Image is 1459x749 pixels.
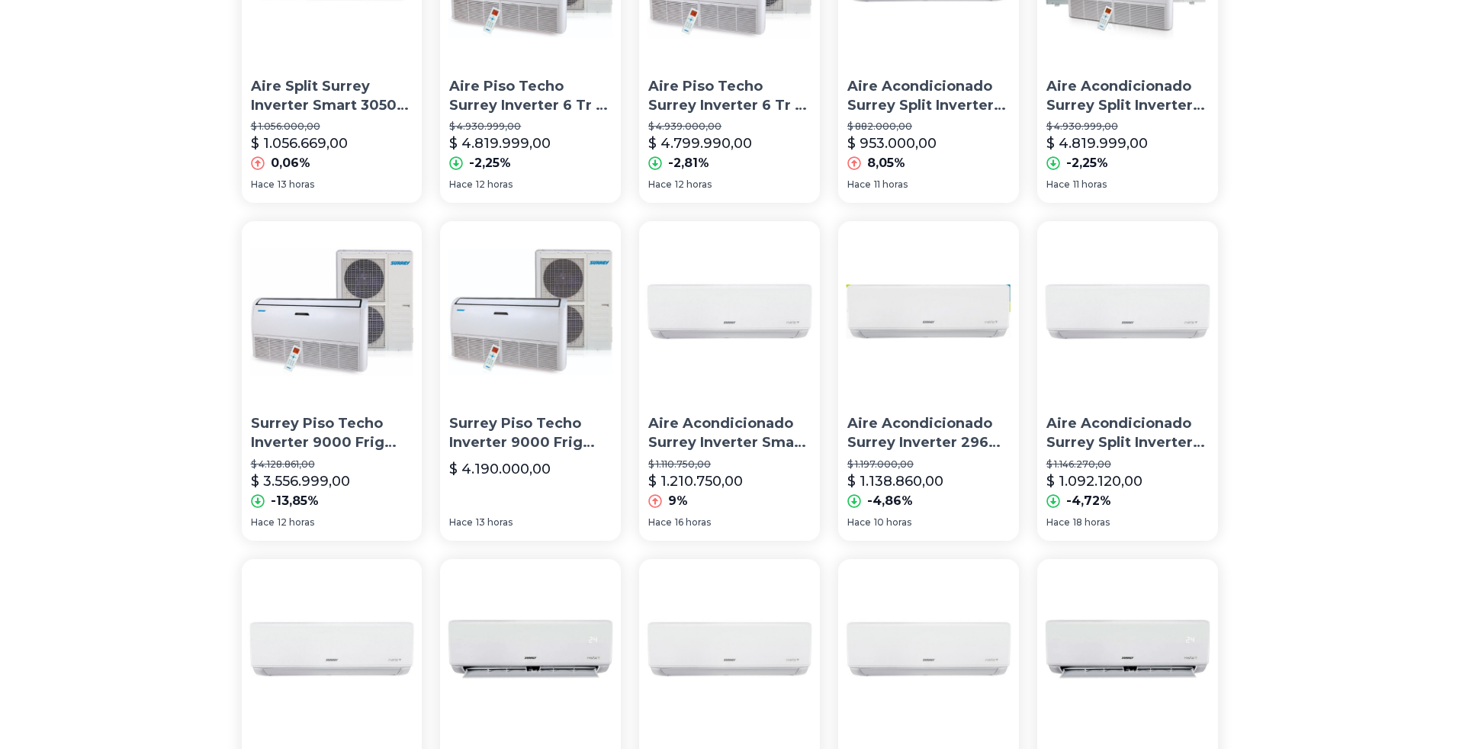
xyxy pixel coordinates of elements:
[1073,516,1110,529] span: 18 horas
[648,458,811,471] p: $ 1.110.750,00
[449,458,551,480] p: $ 4.190.000,00
[449,516,473,529] span: Hace
[278,516,314,529] span: 12 horas
[874,516,911,529] span: 10 horas
[874,178,908,191] span: 11 horas
[668,154,709,172] p: -2,81%
[440,559,621,740] img: Aire Acondicionado Surrey Residencial Split Inverter Frío/calor 5504 Frigorías Blanco 220v 553giq...
[1046,471,1142,492] p: $ 1.092.120,00
[668,492,688,510] p: 9%
[440,221,621,402] img: Surrey Piso Techo Inverter 9000 Frig Frío Calor Trifasico
[449,414,612,452] p: Surrey Piso Techo Inverter 9000 Frig Frío Calor Trifasico
[449,77,612,115] p: Aire Piso Techo Surrey Inverter 6 Tr / 18000 Frigorias F/c
[648,178,672,191] span: Hace
[838,221,1019,540] a: Aire Acondicionado Surrey Inverter 2967 Kcal/h Giq1201f Color BlancoAire Acondicionado Surrey Inv...
[639,559,820,740] img: Aire Split Surrey Inverter Smart Wifi 3000 Frig F/c 553giq12
[847,471,943,492] p: $ 1.138.860,00
[476,178,513,191] span: 12 horas
[838,559,1019,740] img: Aire Split Surrey Inverter Smart Wifi 3000 Frig F/c 553giq12
[251,178,275,191] span: Hace
[242,221,423,402] img: Surrey Piso Techo Inverter 9000 Frig Frío Calor Trifasico
[1046,121,1209,133] p: $ 4.930.999,00
[271,492,319,510] p: -13,85%
[847,178,871,191] span: Hace
[1037,221,1218,402] img: Aire Acondicionado Surrey Split Inverter Frío/calor 2356 Frigorías Blanco 220v 553giq0901f
[639,221,820,540] a: Aire Acondicionado Surrey Inverter Smart 2356kcal 553giq0901Aire Acondicionado Surrey Inverter Sm...
[847,516,871,529] span: Hace
[838,221,1019,402] img: Aire Acondicionado Surrey Inverter 2967 Kcal/h Giq1201f Color Blanco
[867,492,913,510] p: -4,86%
[278,178,314,191] span: 13 horas
[867,154,905,172] p: 8,05%
[675,178,712,191] span: 12 horas
[675,516,711,529] span: 16 horas
[251,516,275,529] span: Hace
[1046,414,1209,452] p: Aire Acondicionado Surrey Split Inverter Frío/calor 2356 Frigorías [PERSON_NAME] 220v 553giq0901f
[1066,492,1111,510] p: -4,72%
[648,133,752,154] p: $ 4.799.990,00
[648,471,743,492] p: $ 1.210.750,00
[847,414,1010,452] p: Aire Acondicionado Surrey Inverter 2967 Kcal/h Giq1201f Color [PERSON_NAME]
[449,121,612,133] p: $ 4.930.999,00
[1037,221,1218,540] a: Aire Acondicionado Surrey Split Inverter Frío/calor 2356 Frigorías Blanco 220v 553giq0901fAire Ac...
[639,221,820,402] img: Aire Acondicionado Surrey Inverter Smart 2356kcal 553giq0901
[469,154,511,172] p: -2,25%
[449,133,551,154] p: $ 4.819.999,00
[1073,178,1107,191] span: 11 horas
[251,133,348,154] p: $ 1.056.669,00
[449,178,473,191] span: Hace
[648,516,672,529] span: Hace
[251,414,413,452] p: Surrey Piso Techo Inverter 9000 Frig Frío Calor Trifasico
[242,559,423,740] img: Aire Acondicionado Surrey Split Inverter Frío/calor 2356 Frigorías Blanco 220v 553giq0901f
[476,516,513,529] span: 13 horas
[847,458,1010,471] p: $ 1.197.000,00
[1037,559,1218,740] img: Aire Acondicionado Surrey Residencial Split Inverter Frío/calor 5504 Frigorías Blanco 220v 553giq...
[847,121,1010,133] p: $ 882.000,00
[242,221,423,540] a: Surrey Piso Techo Inverter 9000 Frig Frío Calor TrifasicoSurrey Piso Techo Inverter 9000 Frig Frí...
[648,414,811,452] p: Aire Acondicionado Surrey Inverter Smart 2356kcal 553giq0901
[251,77,413,115] p: Aire Split Surrey Inverter Smart 3050 Frigorias Frío Calor
[251,121,413,133] p: $ 1.056.000,00
[1066,154,1108,172] p: -2,25%
[648,77,811,115] p: Aire Piso Techo Surrey Inverter 6 Tr / 18000 Frigorias F/c
[271,154,310,172] p: 0,06%
[251,471,350,492] p: $ 3.556.999,00
[1046,77,1209,115] p: Aire Acondicionado Surrey Split Inverter Frío/calor 18120 Frigorías [PERSON_NAME] 220v/380v 658iz...
[440,221,621,540] a: Surrey Piso Techo Inverter 9000 Frig Frío Calor TrifasicoSurrey Piso Techo Inverter 9000 Frig Frí...
[1046,178,1070,191] span: Hace
[847,133,937,154] p: $ 953.000,00
[648,121,811,133] p: $ 4.939.000,00
[251,458,413,471] p: $ 4.128.861,00
[1046,133,1148,154] p: $ 4.819.999,00
[1046,516,1070,529] span: Hace
[847,77,1010,115] p: Aire Acondicionado Surrey Split Inverter Frío/calor 2356 Frigorías [PERSON_NAME] 220v 553giq0901f
[1046,458,1209,471] p: $ 1.146.270,00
